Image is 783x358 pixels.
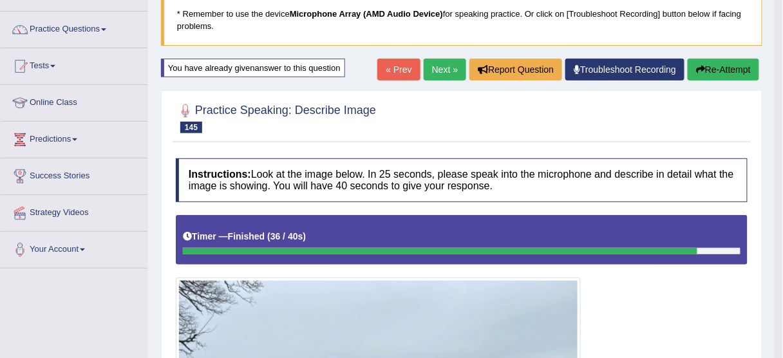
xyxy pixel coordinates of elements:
b: ) [303,231,307,241]
a: Strategy Videos [1,195,147,227]
a: Practice Questions [1,12,147,44]
a: Tests [1,48,147,80]
div: You have already given answer to this question [161,59,345,77]
h5: Timer — [183,232,306,241]
b: Finished [228,231,265,241]
b: 36 / 40s [270,231,303,241]
button: Re-Attempt [688,59,759,80]
a: « Prev [377,59,420,80]
b: ( [267,231,270,241]
button: Report Question [469,59,562,80]
a: Success Stories [1,158,147,191]
a: Predictions [1,122,147,154]
a: Your Account [1,232,147,264]
a: Troubleshoot Recording [565,59,684,80]
b: Instructions: [189,169,251,180]
a: Online Class [1,85,147,117]
b: Microphone Array (AMD Audio Device) [290,9,443,19]
h2: Practice Speaking: Describe Image [176,101,376,133]
h4: Look at the image below. In 25 seconds, please speak into the microphone and describe in detail w... [176,158,748,202]
a: Next » [424,59,466,80]
span: 145 [180,122,202,133]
